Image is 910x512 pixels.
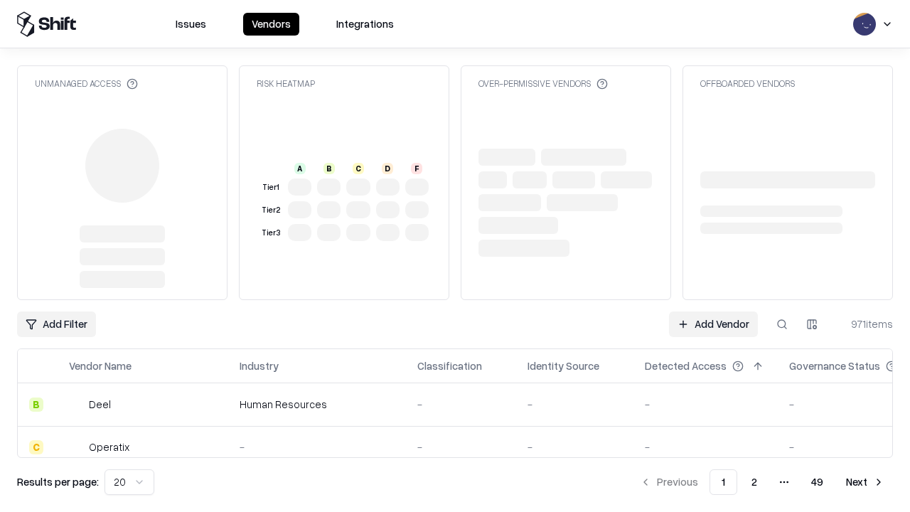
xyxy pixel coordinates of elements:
div: B [323,163,335,174]
div: Tier 1 [259,181,282,193]
div: Deel [89,397,111,412]
div: C [353,163,364,174]
div: Tier 2 [259,204,282,216]
button: Vendors [243,13,299,36]
div: F [411,163,422,174]
div: C [29,440,43,454]
div: - [417,397,505,412]
div: A [294,163,306,174]
a: Add Vendor [669,311,758,337]
button: Issues [167,13,215,36]
div: Over-Permissive Vendors [478,78,608,90]
div: Detected Access [645,358,727,373]
p: Results per page: [17,474,99,489]
div: - [240,439,395,454]
button: 1 [710,469,737,495]
img: Operatix [69,440,83,454]
div: Operatix [89,439,129,454]
button: Add Filter [17,311,96,337]
div: Industry [240,358,279,373]
div: Classification [417,358,482,373]
div: Identity Source [528,358,599,373]
div: B [29,398,43,412]
div: - [645,439,766,454]
div: Tier 3 [259,227,282,239]
div: 971 items [836,316,893,331]
nav: pagination [631,469,893,495]
div: D [382,163,393,174]
div: Offboarded Vendors [700,78,795,90]
div: Risk Heatmap [257,78,315,90]
button: 49 [800,469,835,495]
div: - [417,439,505,454]
div: - [645,397,766,412]
img: Deel [69,398,83,412]
div: Governance Status [789,358,880,373]
button: Next [837,469,893,495]
button: 2 [740,469,769,495]
div: - [528,439,622,454]
div: Human Resources [240,397,395,412]
div: Unmanaged Access [35,78,138,90]
div: - [528,397,622,412]
button: Integrations [328,13,402,36]
div: Vendor Name [69,358,132,373]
